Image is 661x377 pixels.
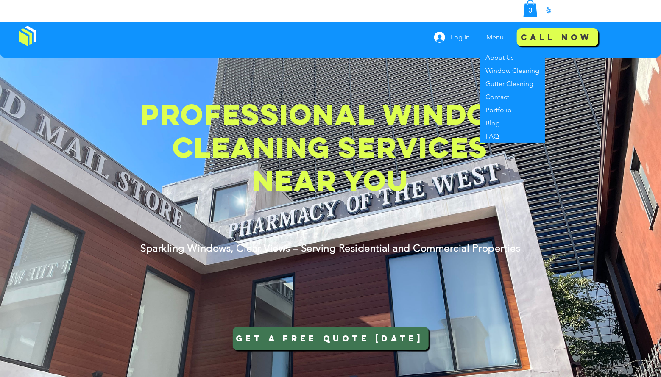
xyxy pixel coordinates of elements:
div: Menu [480,27,513,48]
ul: Social Bar [523,5,554,15]
span: GET A FREE QUOTE [DATE] [236,331,424,346]
nav: Site [480,27,513,48]
a: Gutter Cleaning [480,77,545,90]
p: Window Cleaning [483,64,543,77]
span: Log In [448,33,473,42]
p: About Us [483,51,518,64]
a: Blog [480,116,545,130]
img: Yelp! [544,5,554,15]
span: Sparkling Windows, Clear Views – Serving Residential and Commercial Properties [140,242,520,254]
a: GET A FREE QUOTE TODAY [233,324,429,352]
span: Professional Window Cleaning Services Near You [140,96,520,198]
img: window cleaning services in los angeles [201,162,282,238]
p: Blog [483,116,504,130]
a: Window Cleaning [480,64,545,77]
a: Contact [480,90,545,103]
a: Portfolio [480,103,545,116]
p: Gutter Cleaning [483,77,537,90]
a: Call Now [517,28,598,47]
a: About Us [480,51,545,64]
img: Window Cleaning Budds, Affordable window cleaning services near me in Los Angeles [19,26,36,46]
p: Portfolio [483,103,516,116]
span: Call Now [521,32,592,42]
p: FAQ [483,130,503,143]
button: Log In [428,29,476,45]
p: Contact [483,90,513,103]
a: FAQ [480,130,545,143]
img: Facebook [523,5,533,15]
iframe: Wix Chat [546,341,661,377]
p: Menu [483,27,508,48]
